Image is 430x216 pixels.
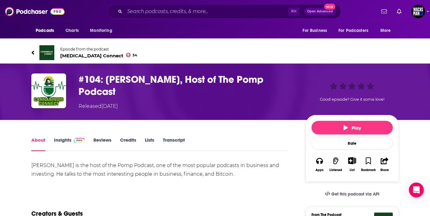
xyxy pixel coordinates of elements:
[125,7,288,16] input: Search podcasts, credits, & more...
[5,6,65,17] img: Podchaser - Follow, Share and Rate Podcasts
[298,25,335,37] button: open menu
[31,137,45,151] a: About
[120,137,136,151] a: Credits
[93,137,111,151] a: Reviews
[74,138,85,143] img: Podchaser Pro
[163,137,185,151] a: Transcript
[31,25,62,37] button: open menu
[350,168,355,172] div: List
[65,26,79,35] span: Charts
[320,97,384,102] span: Good episode? Give it some love!
[377,153,393,176] button: Share
[60,47,137,51] span: Episode from the podcast
[78,103,118,110] div: Released [DATE]
[409,183,424,197] div: Open Intercom Messenger
[360,153,376,176] button: Bookmark
[78,73,296,98] h1: #104: Anthony Pompliano, Host of The Pomp Podcast
[90,26,112,35] span: Monitoring
[328,153,344,176] button: Listened
[36,26,54,35] span: Podcasts
[145,137,154,151] a: Lists
[311,121,393,134] button: Play
[380,168,389,172] div: Share
[411,5,425,18] button: Show profile menu
[316,168,324,172] div: Apps
[376,25,399,37] button: open menu
[132,54,137,57] span: 34
[31,73,66,108] img: #104: Anthony Pompliano, Host of The Pomp Podcast
[61,25,83,37] a: Charts
[31,45,399,60] a: Cannabinoid ConnectEpisode from the podcast[MEDICAL_DATA] Connect34
[343,125,361,131] span: Play
[361,168,376,172] div: Bookmark
[411,5,425,18] span: Logged in as WachsmanNY
[288,7,299,15] span: ⌘ K
[60,53,137,59] span: [MEDICAL_DATA] Connect
[54,137,85,151] a: InsightsPodchaser Pro
[334,25,377,37] button: open menu
[39,45,54,60] img: Cannabinoid Connect
[320,187,384,202] a: Get this podcast via API
[304,8,336,15] button: Open AdvancedNew
[86,25,120,37] button: open menu
[108,4,341,19] div: Search podcasts, credits, & more...
[379,6,389,17] a: Show notifications dropdown
[302,26,327,35] span: For Business
[394,6,404,17] a: Show notifications dropdown
[346,157,358,164] button: Show More Button
[311,153,328,176] button: Apps
[338,26,368,35] span: For Podcasters
[380,26,391,35] span: More
[31,161,287,179] div: [PERSON_NAME] is the host of the Pomp Podcast, one of the most popular podcasts in business and i...
[411,5,425,18] img: User Profile
[311,137,393,150] div: Rate
[324,4,335,10] span: New
[344,153,360,176] div: Show More ButtonList
[331,192,379,197] span: Get this podcast via API
[307,10,333,13] span: Open Advanced
[329,168,342,172] div: Listened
